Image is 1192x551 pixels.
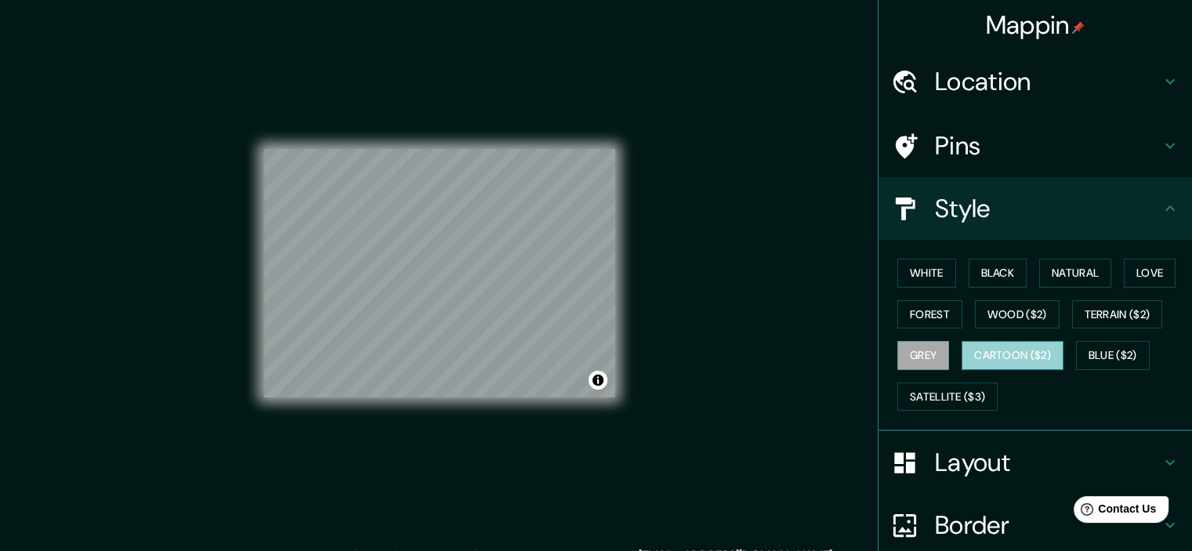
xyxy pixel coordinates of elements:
[897,259,956,288] button: White
[986,9,1085,41] h4: Mappin
[935,66,1161,97] h4: Location
[264,149,615,397] canvas: Map
[879,177,1192,240] div: Style
[969,259,1027,288] button: Black
[1124,259,1176,288] button: Love
[935,447,1161,478] h4: Layout
[897,300,962,329] button: Forest
[897,382,998,411] button: Satellite ($3)
[897,341,949,370] button: Grey
[879,431,1192,494] div: Layout
[935,509,1161,541] h4: Border
[975,300,1060,329] button: Wood ($2)
[879,50,1192,113] div: Location
[962,341,1063,370] button: Cartoon ($2)
[879,114,1192,177] div: Pins
[1053,490,1175,534] iframe: Help widget launcher
[935,193,1161,224] h4: Style
[935,130,1161,161] h4: Pins
[1076,341,1150,370] button: Blue ($2)
[1072,21,1085,34] img: pin-icon.png
[1072,300,1163,329] button: Terrain ($2)
[1039,259,1111,288] button: Natural
[589,371,607,390] button: Toggle attribution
